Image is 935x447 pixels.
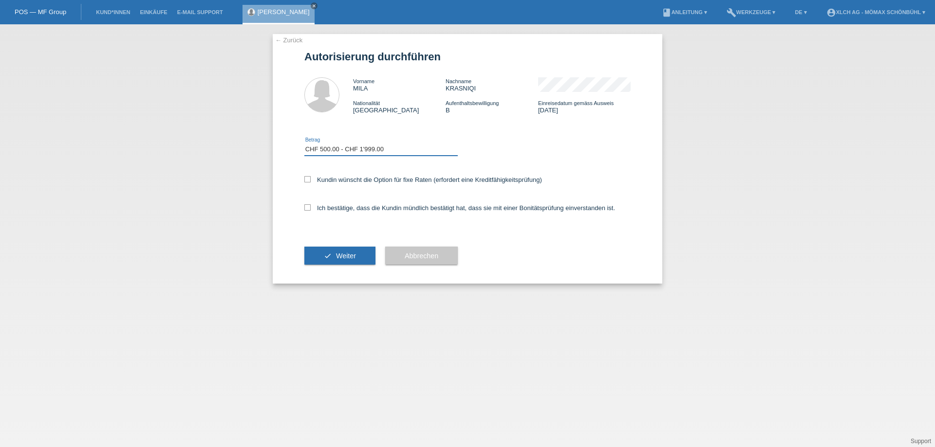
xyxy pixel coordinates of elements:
[304,204,615,212] label: Ich bestätige, dass die Kundin mündlich bestätigt hat, dass sie mit einer Bonitätsprüfung einvers...
[722,9,781,15] a: buildWerkzeuge ▾
[405,252,438,260] span: Abbrechen
[15,8,66,16] a: POS — MF Group
[385,247,458,265] button: Abbrechen
[826,8,836,18] i: account_circle
[538,100,614,106] span: Einreisedatum gemäss Ausweis
[135,9,172,15] a: Einkäufe
[790,9,811,15] a: DE ▾
[311,2,318,9] a: close
[446,77,538,92] div: KRASNIQI
[91,9,135,15] a: Kund*innen
[446,78,471,84] span: Nachname
[911,438,931,445] a: Support
[304,51,631,63] h1: Autorisierung durchführen
[324,252,332,260] i: check
[258,8,310,16] a: [PERSON_NAME]
[336,252,356,260] span: Weiter
[446,99,538,114] div: B
[657,9,712,15] a: bookAnleitung ▾
[538,99,631,114] div: [DATE]
[304,247,375,265] button: check Weiter
[446,100,499,106] span: Aufenthaltsbewilligung
[275,36,302,44] a: ← Zurück
[312,3,317,8] i: close
[727,8,736,18] i: build
[353,100,380,106] span: Nationalität
[353,99,446,114] div: [GEOGRAPHIC_DATA]
[353,78,374,84] span: Vorname
[304,176,542,183] label: Kundin wünscht die Option für fixe Raten (erfordert eine Kreditfähigkeitsprüfung)
[172,9,228,15] a: E-Mail Support
[353,77,446,92] div: MILA
[822,9,930,15] a: account_circleXLCH AG - Mömax Schönbühl ▾
[662,8,672,18] i: book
